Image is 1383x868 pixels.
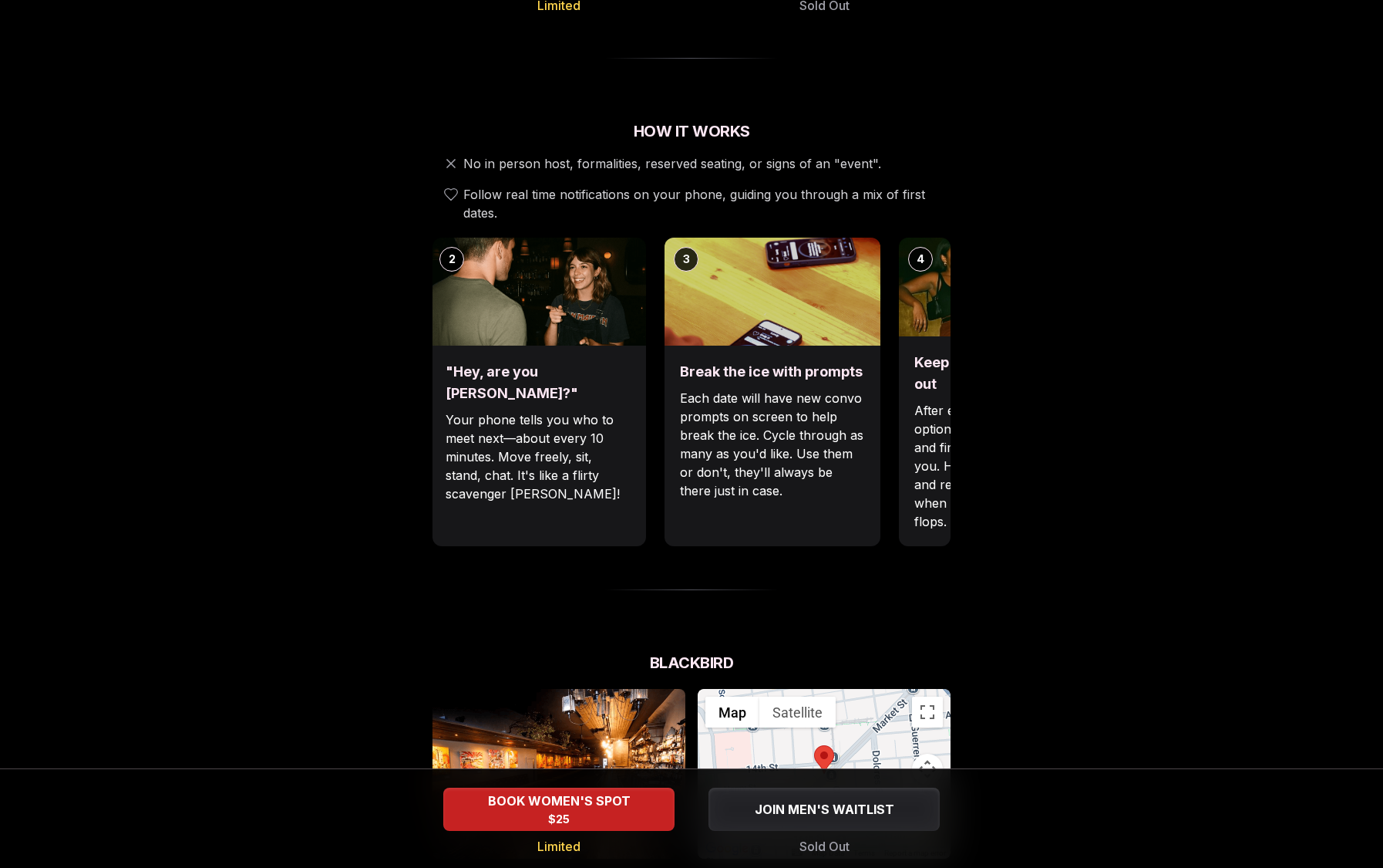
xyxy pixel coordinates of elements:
button: Show satellite imagery [759,697,836,728]
h3: Keep track of who stood out [914,352,1099,395]
img: Keep track of who stood out [899,238,1115,336]
p: Your phone tells you who to meet next—about every 10 minutes. Move freely, sit, stand, chat. It's... [446,410,631,503]
img: Blackbird [432,689,685,859]
span: Sold Out [799,837,850,856]
div: 2 [439,247,464,272]
span: Limited [537,837,580,856]
span: BOOK WOMEN'S SPOT [485,792,634,810]
span: Follow real time notifications on your phone, guiding you through a mix of first dates. [463,185,944,222]
h3: Break the ice with prompts [680,361,865,383]
span: $25 [548,812,570,827]
div: 3 [674,247,698,272]
h2: Blackbird [432,652,951,674]
span: JOIN MEN'S WAITLIST [752,800,897,819]
img: "Hey, are you Max?" [430,238,646,346]
span: No in person host, formalities, reserved seating, or signs of an "event". [463,154,881,173]
img: Break the ice with prompts [665,238,880,346]
div: 4 [908,247,933,272]
button: JOIN MEN'S WAITLIST - Sold Out [708,788,940,831]
button: Show street map [705,697,759,728]
button: BOOK WOMEN'S SPOT - Limited [443,788,675,831]
h2: How It Works [432,120,951,142]
p: After each date, you'll have the option to jot down quick notes and first impressions. Just for y... [914,401,1099,531]
p: Each date will have new convo prompts on screen to help break the ice. Cycle through as many as y... [680,389,865,500]
button: Map camera controls [912,754,943,785]
button: Toggle fullscreen view [912,697,943,728]
h3: "Hey, are you [PERSON_NAME]?" [446,361,631,404]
